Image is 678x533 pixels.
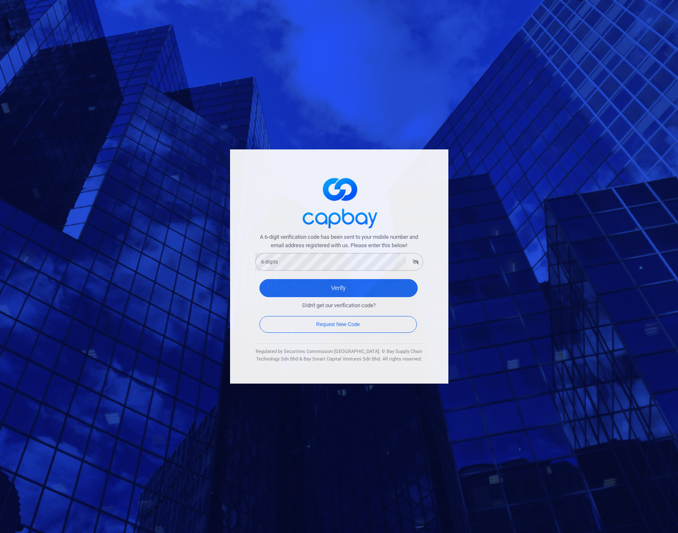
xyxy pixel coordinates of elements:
button: Request New Code [259,316,417,333]
span: Didn't get our verification code? [302,301,376,310]
span: A 6-digit verification code has been sent to your mobile number and email address registered with... [255,233,423,251]
div: Regulated by Securities Commission [GEOGRAPHIC_DATA]. © Bay Supply Chain Technology Sdn Bhd & Bay... [255,348,423,363]
button: Verify [259,279,418,297]
img: logo [297,170,381,233]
